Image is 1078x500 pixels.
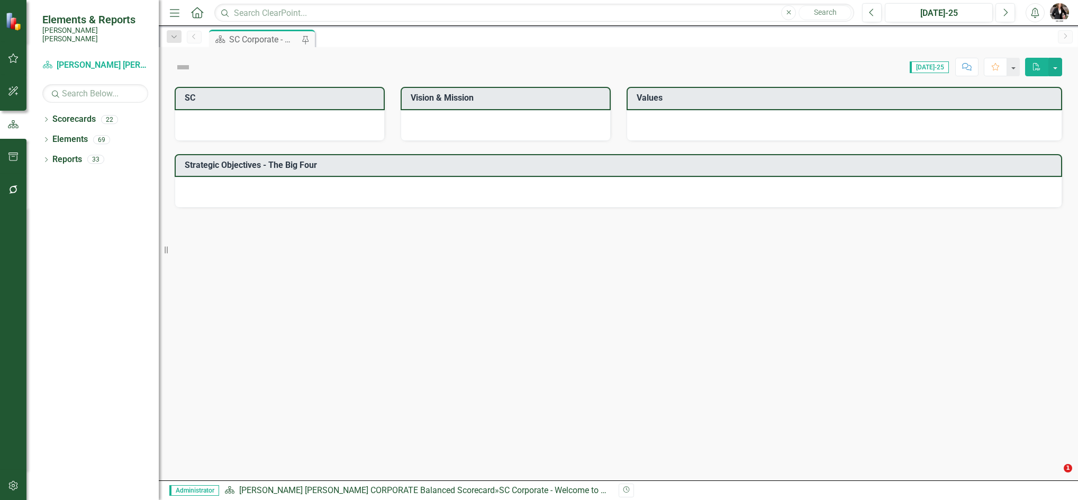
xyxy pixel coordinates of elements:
img: Not Defined [175,59,192,76]
input: Search ClearPoint... [214,4,854,22]
div: 69 [93,135,110,144]
a: [PERSON_NAME] [PERSON_NAME] CORPORATE Balanced Scorecard [42,59,148,72]
div: SC Corporate - Welcome to ClearPoint [229,33,299,46]
span: 1 [1064,464,1072,472]
h3: Vision & Mission [411,93,604,103]
h3: Strategic Objectives - The Big Four [185,160,1056,170]
button: [DATE]-25 [885,3,993,22]
span: Administrator [169,485,219,496]
a: Scorecards [52,113,96,126]
img: ClearPoint Strategy [5,12,24,30]
div: SC Corporate - Welcome to ClearPoint [499,485,639,495]
div: [DATE]-25 [889,7,989,20]
div: » [224,485,611,497]
small: [PERSON_NAME] [PERSON_NAME] [42,26,148,43]
div: 22 [101,115,118,124]
div: 33 [87,155,104,164]
h3: Values [637,93,1056,103]
img: Julie Jordan [1050,3,1069,22]
input: Search Below... [42,84,148,103]
span: Search [814,8,837,16]
button: Search [799,5,851,20]
span: Elements & Reports [42,13,148,26]
span: [DATE]-25 [910,61,949,73]
a: Reports [52,154,82,166]
h3: SC [185,93,378,103]
a: [PERSON_NAME] [PERSON_NAME] CORPORATE Balanced Scorecard [239,485,495,495]
a: Elements [52,133,88,146]
iframe: Intercom live chat [1042,464,1067,489]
